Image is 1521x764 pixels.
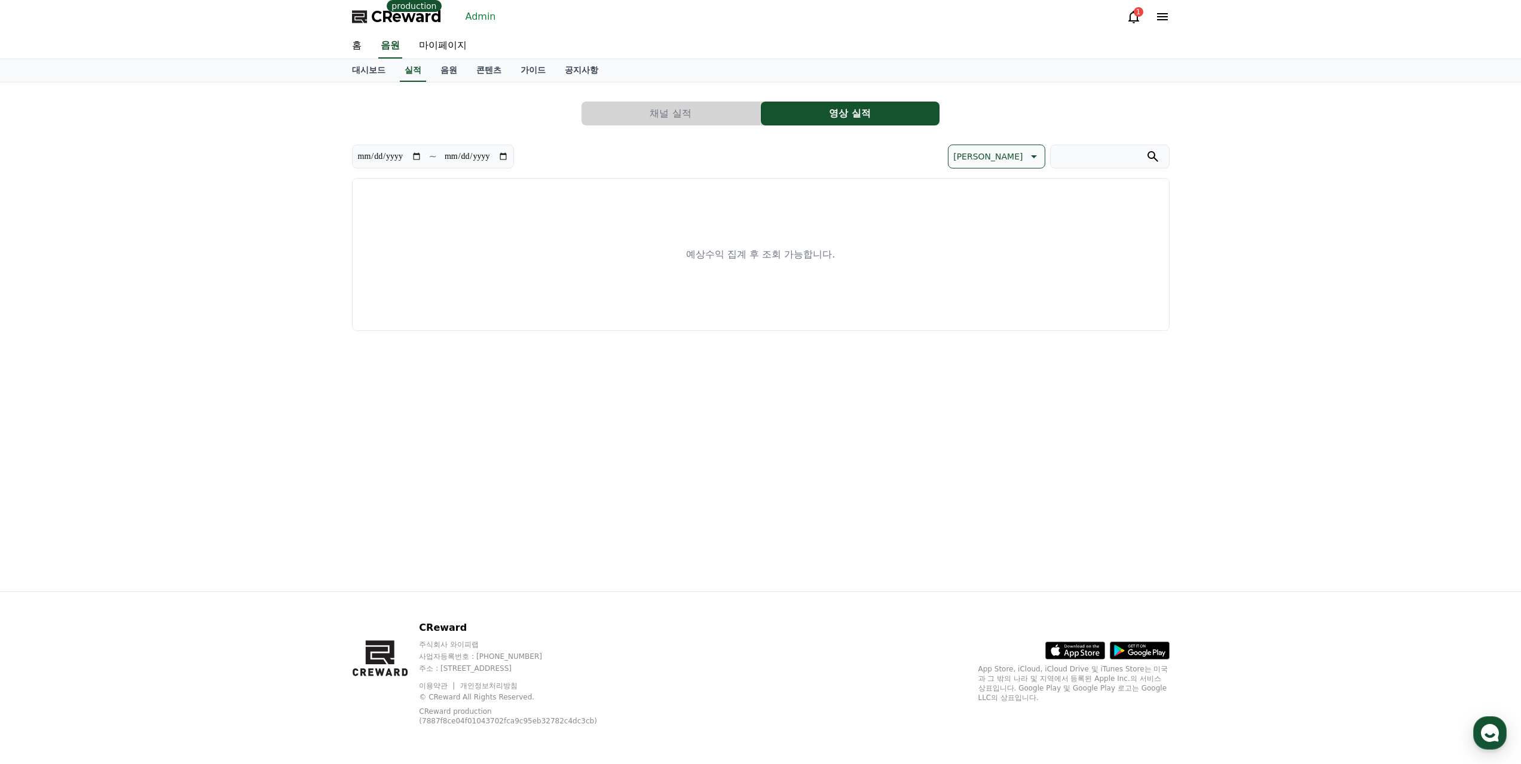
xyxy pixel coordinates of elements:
[419,682,457,690] a: 이용약관
[511,59,555,82] a: 가이드
[953,148,1023,165] p: [PERSON_NAME]
[378,33,402,59] a: 음원
[409,33,476,59] a: 마이페이지
[371,7,442,26] span: CReward
[419,707,610,726] p: CReward production (7887f8ce04f01043702fca9c95eb32782c4dc3cb)
[948,145,1045,168] button: [PERSON_NAME]
[419,664,629,673] p: 주소 : [STREET_ADDRESS]
[342,33,371,59] a: 홈
[400,59,426,82] a: 실적
[978,664,1170,702] p: App Store, iCloud, iCloud Drive 및 iTunes Store는 미국과 그 밖의 나라 및 지역에서 등록된 Apple Inc.의 서비스 상표입니다. Goo...
[686,247,835,262] p: 예상수익 집계 후 조회 가능합니다.
[419,692,629,702] p: © CReward All Rights Reserved.
[461,7,501,26] a: Admin
[582,102,760,125] button: 채널 실적
[431,59,467,82] a: 음원
[582,102,761,125] a: 채널 실적
[419,640,629,649] p: 주식회사 와이피랩
[467,59,511,82] a: 콘텐츠
[761,102,939,125] button: 영상 실적
[429,149,437,164] p: ~
[460,682,518,690] a: 개인정보처리방침
[419,652,629,661] p: 사업자등록번호 : [PHONE_NUMBER]
[555,59,608,82] a: 공지사항
[761,102,940,125] a: 영상 실적
[352,7,442,26] a: CReward
[1134,7,1143,17] div: 1
[342,59,395,82] a: 대시보드
[1127,10,1141,24] a: 1
[419,621,629,635] p: CReward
